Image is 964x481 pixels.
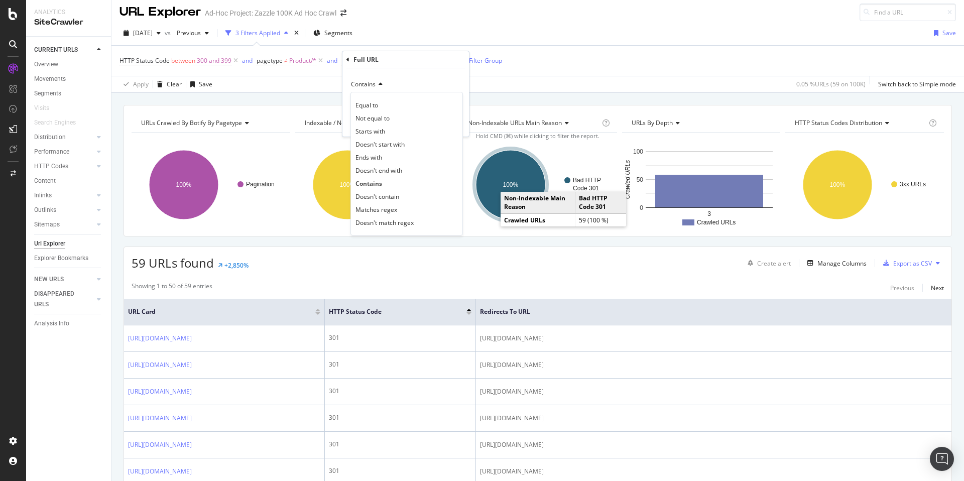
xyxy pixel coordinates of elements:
a: Segments [34,88,104,99]
a: DISAPPEARED URLS [34,289,94,310]
button: Save [930,25,956,41]
span: Doesn't match regex [355,218,414,227]
div: 3 Filters Applied [235,29,280,37]
div: 301 [329,333,471,342]
text: 3xx URLs [900,181,926,188]
a: [URL][DOMAIN_NAME] [128,333,192,343]
div: Analytics [34,8,103,17]
td: Bad HTTP Code 301 [575,192,626,213]
a: Explorer Bookmarks [34,253,104,264]
td: Crawled URLs [501,214,575,227]
a: Movements [34,74,104,84]
div: 301 [329,387,471,396]
div: SiteCrawler [34,17,103,28]
div: Open Intercom Messenger [930,447,954,471]
a: Search Engines [34,117,86,128]
a: Inlinks [34,190,94,201]
td: 59 (100 %) [575,214,626,227]
a: Analysis Info [34,318,104,329]
button: and [242,56,253,65]
span: Contains [355,179,382,188]
button: Previous [173,25,213,41]
div: 301 [329,440,471,449]
text: 3 [707,210,711,217]
div: CURRENT URLS [34,45,78,55]
text: Crawled URLs [697,219,736,226]
a: [URL][DOMAIN_NAME] [128,466,192,476]
div: Switch back to Simple mode [878,80,956,88]
span: HTTP Status Code [119,56,170,65]
span: Hold CMD (⌘) while clicking to filter the report. [476,132,599,140]
a: Content [34,176,104,186]
text: Pagination [246,181,275,188]
span: [URL][DOMAIN_NAME] [480,413,544,423]
div: NEW URLS [34,274,64,285]
span: 300 and 399 [197,54,231,68]
svg: A chart. [785,141,944,228]
div: arrow-right-arrow-left [340,10,346,17]
div: times [292,28,301,38]
td: Non-Indexable Main Reason [501,192,575,213]
input: Find a URL [860,4,956,21]
div: Export as CSV [893,259,932,268]
text: 100% [339,181,355,188]
div: Movements [34,74,66,84]
span: [URL][DOMAIN_NAME] [480,466,544,476]
button: Export as CSV [879,255,932,271]
button: 3 Filters Applied [221,25,292,41]
div: HTTP Codes [34,161,68,172]
span: Indexable / Non-Indexable URLs distribution [305,118,427,127]
span: URL Card [128,307,313,316]
a: Performance [34,147,94,157]
h4: URLs Crawled By Botify By pagetype [139,115,281,131]
div: Analysis Info [34,318,69,329]
text: 100% [176,181,192,188]
div: Add Filter Group [456,56,502,65]
span: [URL][DOMAIN_NAME] [480,440,544,450]
span: Ends with [355,153,382,162]
button: Segments [309,25,356,41]
div: Create alert [757,259,791,268]
span: Full URL [341,56,364,65]
div: Outlinks [34,205,56,215]
span: Previous [173,29,201,37]
span: Product/* [289,54,316,68]
button: Switch back to Simple mode [874,76,956,92]
span: URLs by Depth [632,118,673,127]
a: [URL][DOMAIN_NAME] [128,413,192,423]
span: Contains [351,80,376,88]
button: Next [931,282,944,294]
div: Inlinks [34,190,52,201]
span: Starts with [355,127,385,136]
div: 301 [329,466,471,475]
span: between [171,56,195,65]
span: vs [165,29,173,37]
h4: Indexable / Non-Indexable URLs Distribution [303,115,442,131]
a: Visits [34,103,59,113]
span: HTTP Status Codes Distribution [795,118,882,127]
a: CURRENT URLS [34,45,94,55]
span: Non-Indexable URLs Main Reason [468,118,562,127]
a: Overview [34,59,104,70]
button: Cancel [346,118,378,129]
span: Doesn't start with [355,140,405,149]
div: Showing 1 to 50 of 59 entries [132,282,212,294]
div: Save [942,29,956,37]
button: and [327,56,337,65]
div: Content [34,176,56,186]
div: Performance [34,147,69,157]
div: Manage Columns [817,259,867,268]
button: Manage Columns [803,257,867,269]
div: Next [931,284,944,292]
svg: A chart. [132,141,290,228]
span: ≠ [284,56,288,65]
span: Segments [324,29,352,37]
span: Doesn't contain [355,192,399,201]
span: Doesn't end with [355,166,402,175]
h4: URLs by Depth [630,115,772,131]
button: Save [186,76,212,92]
span: Not equal to [355,114,390,123]
button: Apply [119,76,149,92]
